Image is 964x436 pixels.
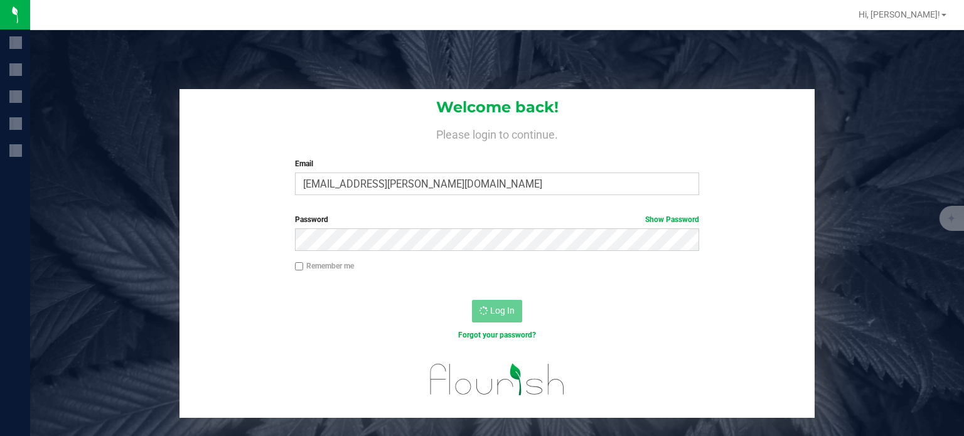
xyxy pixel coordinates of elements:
label: Remember me [295,260,354,272]
h4: Please login to continue. [179,125,815,141]
span: Password [295,215,328,224]
label: Email [295,158,700,169]
h1: Welcome back! [179,99,815,115]
button: Log In [472,300,522,322]
span: Hi, [PERSON_NAME]! [859,9,940,19]
input: Remember me [295,262,304,271]
img: flourish_logo.svg [418,354,577,405]
span: Log In [490,306,515,316]
a: Forgot your password? [458,331,536,339]
a: Show Password [645,215,699,224]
